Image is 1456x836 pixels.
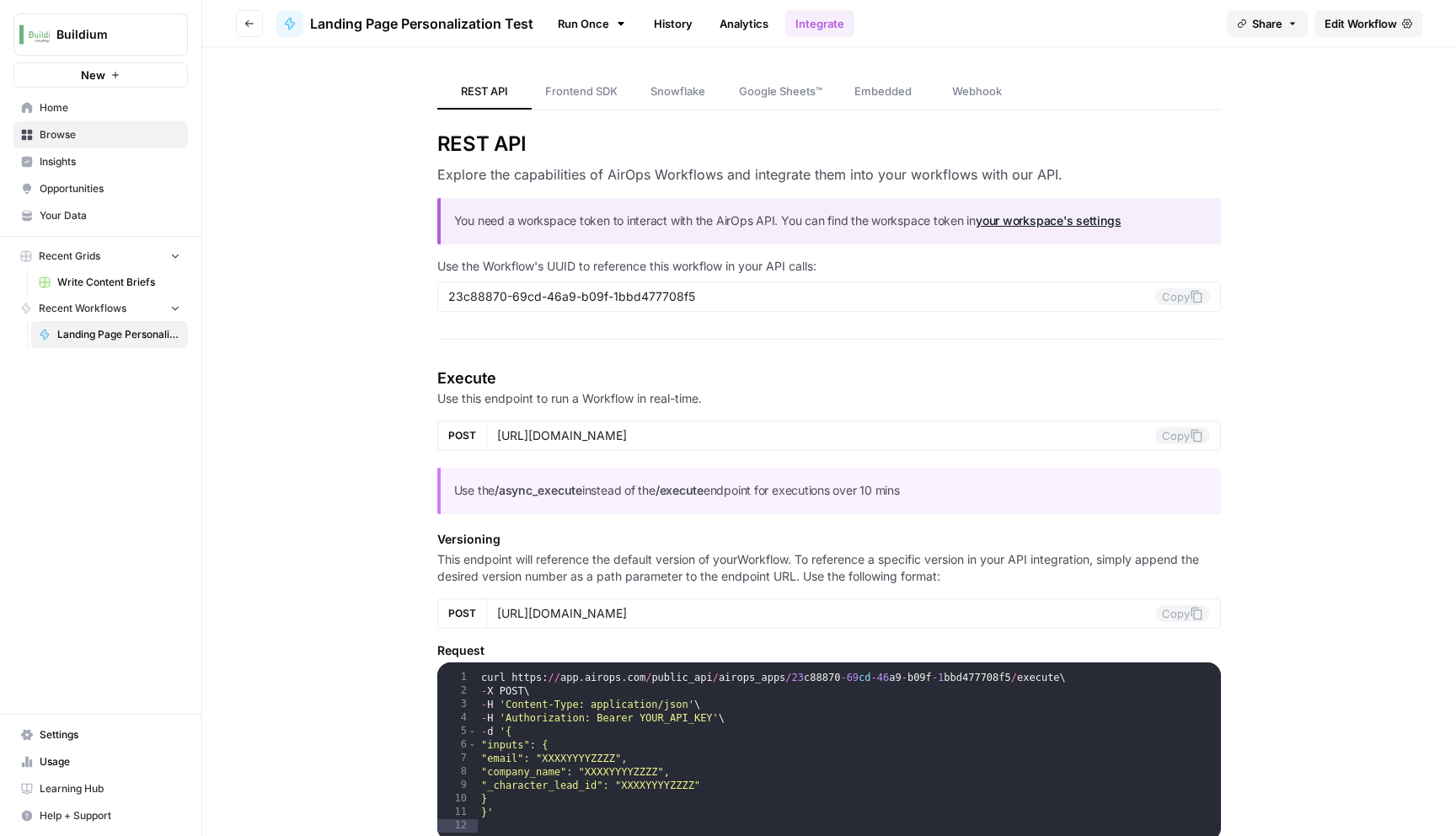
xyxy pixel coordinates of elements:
p: This endpoint will reference the default version of your Workflow . To reference a specific versi... [437,551,1222,585]
div: Happy building! [27,232,263,249]
b: Chat and Support [77,149,194,163]
a: Snowflake [631,74,725,110]
button: Gif picker [80,552,94,565]
img: Profile image for Steven [48,9,75,36]
button: Start recording [107,552,120,565]
a: REST API [437,74,532,110]
div: You can always reach us by pressing in the bottom left of your screen. [27,132,263,182]
a: History [644,10,703,37]
button: Copy [1155,288,1210,305]
a: Frontend SDK [532,74,631,110]
a: Usage [13,748,188,775]
div: 1 [437,671,478,684]
span: Opportunities [40,181,180,196]
span: Webhook [952,83,1002,99]
div: [PERSON_NAME] • 59m ago [27,371,169,381]
h5: Versioning [437,531,1222,548]
img: Buildium Logo [19,19,50,50]
div: 9 [437,779,478,792]
span: Recent Workflows [39,301,126,316]
a: Landing Page Personalization Test [276,10,533,37]
a: Google Sheets™ [725,74,836,110]
div: 5 [437,725,478,738]
span: Usage [40,754,180,769]
span: Share [1252,15,1282,32]
span: Your Data [40,208,180,223]
p: You need a workspace token to interact with the AirOps API. You can find the workspace token in [454,212,1208,231]
div: 10 [437,792,478,806]
button: Recent Workflows [13,296,188,321]
strong: /async_execute [495,483,582,497]
button: Send a message… [289,545,316,572]
span: Toggle code folding, rows 6 through 10 [468,738,477,752]
span: Snowflake [650,83,705,99]
span: Home [40,100,180,115]
p: Use the instead of the endpoint for executions over 10 mins [454,481,1208,501]
p: Use this endpoint to run a Workflow in real-time. [437,390,1222,407]
button: Copy [1155,605,1210,622]
div: 6 [437,738,478,752]
p: Active over [DATE] [82,21,184,38]
button: Workspace: Buildium [13,13,188,56]
a: Landing Page Personalization Test [31,321,188,348]
a: Webhook [930,74,1025,110]
h1: [PERSON_NAME] [82,8,191,21]
strong: /execute [656,483,704,497]
a: Insights [13,148,188,175]
h4: Execute [437,367,1222,390]
div: Steven says… [13,97,324,405]
span: Learning Hub [40,781,180,796]
div: Close [296,7,326,37]
button: Copy [1155,427,1210,444]
span: POST [448,606,476,621]
span: Buildium [56,26,158,43]
button: Recent Grids [13,244,188,269]
div: 2 [437,684,478,698]
div: 3 [437,698,478,711]
a: Analytics [709,10,779,37]
span: REST API [461,83,508,99]
span: Landing Page Personalization Test [310,13,533,34]
span: Edit Workflow [1325,15,1397,32]
span: Embedded [854,83,912,99]
button: New [13,62,188,88]
a: Edit Workflow [1314,10,1422,37]
span: Landing Page Personalization Test [57,327,180,342]
a: Integrate [785,10,854,37]
div: Let's get you building with LLMs! [27,107,263,124]
button: go back [11,7,43,39]
div: Let's get you building with LLMs!You can always reach us by pressingChat and Supportin the bottom... [13,97,276,367]
span: Write Content Briefs [57,275,180,290]
a: Opportunities [13,175,188,202]
iframe: youtube [27,256,263,357]
div: 11 [437,806,478,819]
span: Frontend SDK [545,83,618,99]
a: Browse [13,121,188,148]
button: Upload attachment [26,552,40,565]
span: Insights [40,154,180,169]
button: Help + Support [13,802,188,829]
span: Browse [40,127,180,142]
h2: REST API [437,131,1222,158]
span: Recent Grids [39,249,100,264]
button: Emoji picker [53,552,67,565]
h3: Explore the capabilities of AirOps Workflows and integrate them into your workflows with our API. [437,164,1222,185]
h5: Request [437,642,1222,659]
a: Learning Hub [13,775,188,802]
a: Settings [13,721,188,748]
a: Your Data [13,202,188,229]
button: Home [264,7,296,39]
a: Embedded [836,74,930,110]
span: Help + Support [40,808,180,823]
textarea: Message… [14,517,323,545]
a: Home [13,94,188,121]
a: Run Once [547,9,637,38]
a: your workspace's settings [976,213,1121,228]
span: Toggle code folding, rows 5 through 11 [468,725,477,738]
a: Write Content Briefs [31,269,188,296]
span: POST [448,428,476,443]
div: 12 [437,819,478,833]
span: New [81,67,105,83]
span: Settings [40,727,180,742]
div: Here is a short video where I walk through the setup process for an app. [27,190,263,222]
